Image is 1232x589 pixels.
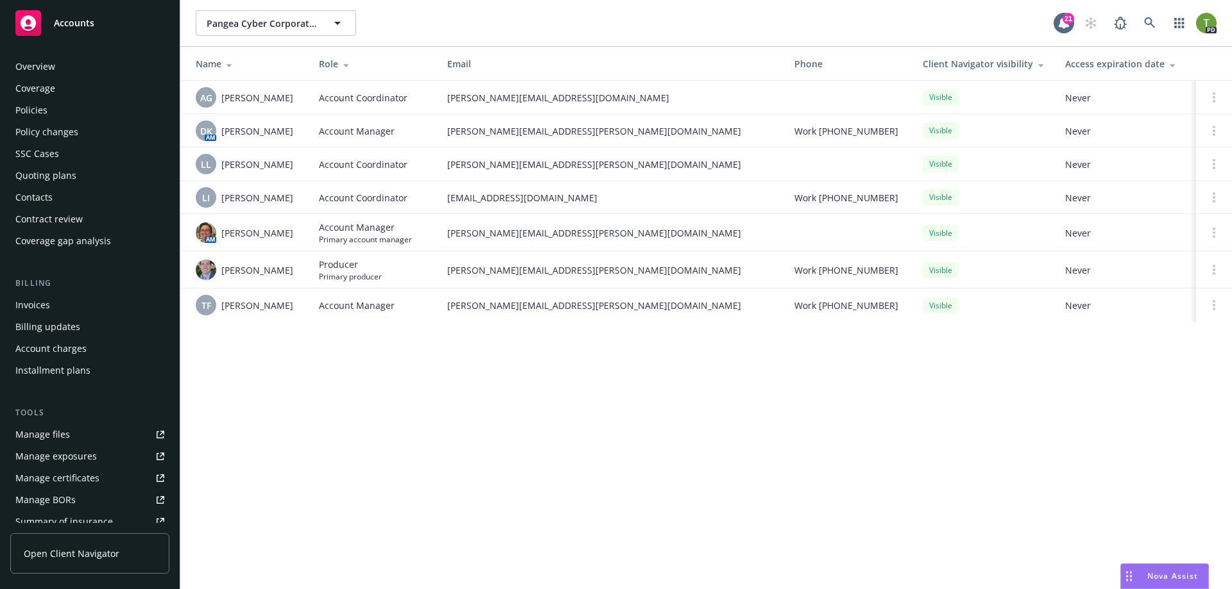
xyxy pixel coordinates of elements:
a: Start snowing [1078,10,1104,36]
span: [PERSON_NAME] [221,299,293,312]
a: Report a Bug [1108,10,1133,36]
div: Policies [15,100,47,120]
span: Account Coordinator [319,191,407,204]
button: Pangea Cyber Corporation [196,10,356,36]
div: Invoices [15,295,50,315]
a: Policy changes [10,122,169,142]
span: [PERSON_NAME][EMAIL_ADDRESS][PERSON_NAME][DOMAIN_NAME] [447,158,774,171]
span: [PERSON_NAME][EMAIL_ADDRESS][PERSON_NAME][DOMAIN_NAME] [447,226,774,240]
a: Summary of insurance [10,511,169,532]
span: Never [1065,191,1186,204]
span: [EMAIL_ADDRESS][DOMAIN_NAME] [447,191,774,204]
div: Access expiration date [1065,57,1186,71]
div: Client Navigator visibility [923,57,1045,71]
div: Manage BORs [15,490,76,510]
div: 21 [1063,13,1074,24]
div: Manage files [15,424,70,445]
a: Manage exposures [10,446,169,467]
div: Manage exposures [15,446,97,467]
span: DK [200,124,212,138]
div: Visible [923,225,959,241]
div: Account charges [15,338,87,359]
div: Manage certificates [15,468,99,488]
div: Visible [923,89,959,105]
div: Visible [923,297,959,313]
a: Switch app [1167,10,1192,36]
a: Coverage gap analysis [10,231,169,251]
a: Quoting plans [10,165,169,186]
span: Account Coordinator [319,158,407,171]
span: [PERSON_NAME] [221,263,293,277]
span: LL [201,158,211,171]
div: Visible [923,122,959,138]
span: Primary account manager [319,234,412,245]
div: Visible [923,262,959,278]
a: Invoices [10,295,169,315]
span: Never [1065,158,1186,171]
span: Pangea Cyber Corporation [207,17,318,30]
span: [PERSON_NAME] [221,226,293,240]
a: Coverage [10,78,169,99]
span: [PERSON_NAME] [221,91,293,104]
div: Visible [923,189,959,205]
a: Billing updates [10,317,169,337]
div: Phone [794,57,902,71]
span: Never [1065,124,1186,138]
span: [PERSON_NAME] [221,191,293,204]
span: Never [1065,263,1186,277]
div: Installment plans [15,360,90,381]
button: Nova Assist [1120,563,1209,589]
span: Account Coordinator [319,91,407,104]
div: Coverage [15,78,55,99]
span: Account Manager [319,220,412,234]
div: Summary of insurance [15,511,113,532]
div: Billing [10,277,169,290]
a: Account charges [10,338,169,359]
a: Accounts [10,5,169,41]
span: Work [PHONE_NUMBER] [794,191,898,204]
span: Never [1065,91,1186,104]
a: Policies [10,100,169,120]
span: Never [1065,299,1186,312]
span: [PERSON_NAME][EMAIL_ADDRESS][PERSON_NAME][DOMAIN_NAME] [447,263,774,277]
span: Never [1065,226,1186,240]
a: Contacts [10,187,169,208]
a: Manage BORs [10,490,169,510]
div: Name [196,57,298,71]
span: Accounts [54,18,94,28]
div: Contract review [15,209,83,229]
img: photo [196,260,216,280]
div: Visible [923,156,959,172]
span: Work [PHONE_NUMBER] [794,124,898,138]
a: Manage certificates [10,468,169,488]
span: [PERSON_NAME] [221,158,293,171]
a: Contract review [10,209,169,229]
div: Policy changes [15,122,78,142]
img: photo [196,222,216,243]
span: Account Manager [319,299,395,312]
a: Search [1137,10,1163,36]
div: Tools [10,406,169,419]
a: Overview [10,56,169,77]
img: photo [1196,13,1217,33]
span: TF [201,299,211,312]
span: [PERSON_NAME][EMAIL_ADDRESS][PERSON_NAME][DOMAIN_NAME] [447,299,774,312]
a: SSC Cases [10,144,169,164]
div: Overview [15,56,55,77]
span: Work [PHONE_NUMBER] [794,263,898,277]
span: Open Client Navigator [24,547,119,560]
span: Nova Assist [1147,570,1198,581]
div: Role [319,57,427,71]
span: Primary producer [319,271,382,282]
span: Account Manager [319,124,395,138]
a: Installment plans [10,360,169,381]
span: [PERSON_NAME][EMAIL_ADDRESS][PERSON_NAME][DOMAIN_NAME] [447,124,774,138]
span: [PERSON_NAME][EMAIL_ADDRESS][DOMAIN_NAME] [447,91,774,104]
span: Work [PHONE_NUMBER] [794,299,898,312]
div: Contacts [15,187,53,208]
span: [PERSON_NAME] [221,124,293,138]
div: Billing updates [15,317,80,337]
a: Manage files [10,424,169,445]
div: Email [447,57,774,71]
